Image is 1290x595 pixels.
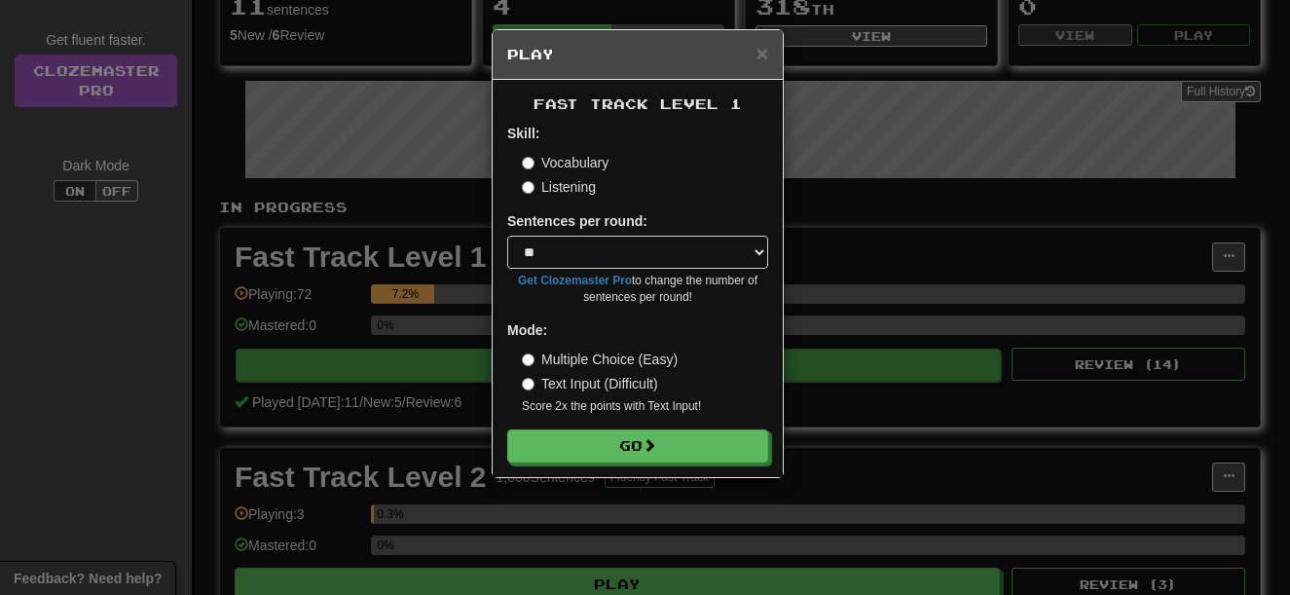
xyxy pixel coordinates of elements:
[522,177,596,197] label: Listening
[522,181,534,194] input: Listening
[522,398,768,415] small: Score 2x the points with Text Input !
[534,95,742,112] span: Fast Track Level 1
[507,211,647,231] label: Sentences per round:
[522,374,658,393] label: Text Input (Difficult)
[756,42,768,64] span: ×
[507,126,539,141] strong: Skill:
[507,273,768,306] small: to change the number of sentences per round!
[507,322,547,338] strong: Mode:
[507,429,768,463] button: Go
[518,274,632,287] a: Get Clozemaster Pro
[522,157,534,169] input: Vocabulary
[522,353,534,366] input: Multiple Choice (Easy)
[522,350,678,369] label: Multiple Choice (Easy)
[522,378,534,390] input: Text Input (Difficult)
[756,43,768,63] button: Close
[507,45,768,64] h5: Play
[522,153,608,172] label: Vocabulary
